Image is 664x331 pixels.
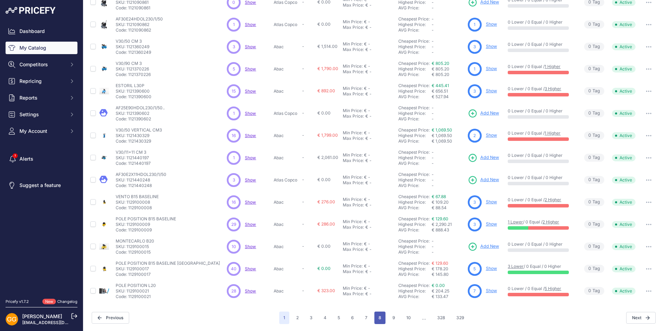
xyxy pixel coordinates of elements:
span: Add New [480,110,499,117]
span: Add New [480,177,499,183]
a: Cheapest Price: [398,194,430,199]
button: Settings [6,108,77,121]
span: Tag [584,65,604,73]
a: Show [486,44,497,49]
div: € [364,86,367,91]
span: 16 [232,133,236,139]
a: Show [486,221,497,227]
a: Show [245,66,256,71]
a: Show [245,200,256,205]
span: Active [612,21,636,28]
p: SKU: 1121430329 [116,133,162,138]
a: Show [486,88,497,93]
div: Max Price: [343,47,364,52]
div: € [365,180,368,186]
div: € [365,47,368,52]
a: € 445.41 [432,83,449,88]
a: 2 Higher [542,219,559,224]
p: 0 Lower / 0 Equal / 0 Higher [508,42,574,47]
a: € 129.60 [432,216,448,221]
span: Active [612,110,636,117]
a: Show [245,111,256,116]
a: Show [245,222,256,227]
span: Show [245,44,256,49]
span: Tag [584,20,604,28]
span: - [302,155,304,160]
span: - [302,88,304,93]
button: Next [626,312,656,324]
button: Go to page 5 [333,312,344,324]
a: 3 Lower [508,264,524,269]
div: - [368,136,372,141]
a: Suggest a feature [6,179,77,192]
span: Show [245,22,256,27]
p: 0 Lower / 0 Equal / [508,86,574,92]
a: Show [486,288,497,293]
span: 5 [233,66,235,72]
span: € 1,514.00 [317,44,338,49]
p: SKU: 1121090862 [116,22,163,27]
button: Go to page 2 [292,312,303,324]
a: Show [486,133,497,138]
div: € [364,108,367,113]
span: - [302,22,304,27]
span: - [432,50,434,55]
a: Cheapest Price: [398,150,430,155]
a: Show [245,288,256,294]
button: Repricing [6,75,77,87]
div: - [367,19,370,25]
span: - [432,111,434,116]
a: Cheapest Price: [398,172,430,177]
span: Show [245,177,256,183]
a: Show [486,22,497,27]
span: Active [612,177,636,184]
button: Go to page 9 [388,312,399,324]
p: Abac [274,155,299,161]
a: € 67.88 [432,194,446,199]
button: Competitors [6,58,77,71]
div: € [364,175,367,180]
span: Active [612,43,636,50]
a: € 1,069.50 [432,127,452,133]
a: Add New [468,153,499,163]
span: 1 [233,155,235,161]
button: Go to page 328 [433,312,449,324]
a: Cheapest Price: [398,39,430,44]
img: Pricefy Logo [6,7,56,14]
div: Max Price: [343,113,364,119]
span: 0 [588,66,591,72]
div: Max Price: [343,25,364,30]
span: € 805.20 [432,66,449,71]
div: Min Price: [343,108,363,113]
button: Go to page 4 [319,312,331,324]
p: SKU: 1121390600 [116,88,151,94]
a: Cheapest Price: [398,238,430,244]
span: - [432,16,434,22]
span: Show [245,244,256,249]
a: Cheapest Price: [398,261,430,266]
p: Abac [274,44,299,50]
a: Changelog [57,299,77,304]
p: SKU: 1121370226 [116,66,151,72]
span: 0 [588,154,591,161]
div: - [368,25,372,30]
p: AF30E24HDOL230/1/50 [116,16,163,22]
a: Show [486,199,497,204]
div: € [364,130,367,136]
span: 3 [233,177,235,183]
span: - [432,22,434,27]
a: 1 Higher [545,64,561,69]
p: Atlas Copco [274,22,299,27]
span: Tag [584,87,604,95]
p: Code: 1121430329 [116,138,162,144]
span: Active [612,88,636,95]
span: - [302,177,304,182]
div: Min Price: [343,19,363,25]
div: - [367,130,370,136]
span: Competitors [19,61,65,68]
a: 1 Higher [545,130,561,136]
a: Add New [468,175,499,185]
a: Cheapest Price: [398,283,430,288]
span: Repricing [19,78,65,85]
div: € 1,069.50 [432,138,465,144]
